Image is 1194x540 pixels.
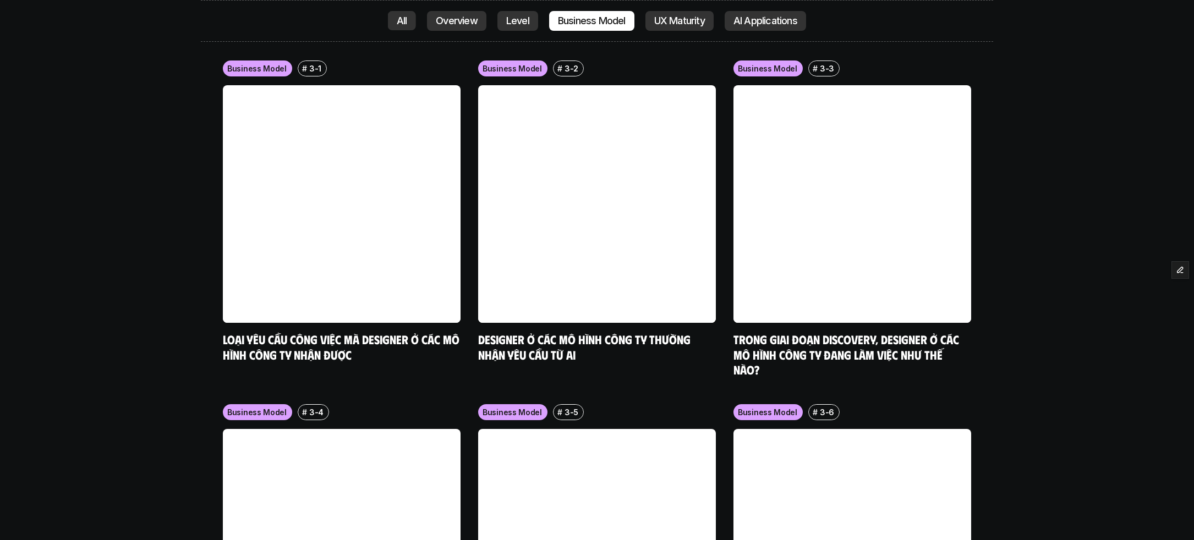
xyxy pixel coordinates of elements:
p: Business Model [738,406,797,418]
a: Overview [427,11,486,31]
p: Level [506,15,529,26]
h6: # [302,408,307,416]
p: Business Model [738,63,797,74]
p: Overview [436,15,478,26]
p: Business Model [227,406,287,418]
a: Loại yêu cầu công việc mà designer ở các mô hình công ty nhận được [223,332,462,362]
p: 3-3 [820,63,834,74]
p: 3-2 [565,63,578,74]
h6: # [813,408,818,416]
h6: # [557,64,562,72]
p: 3-4 [309,406,324,418]
p: UX Maturity [654,15,705,26]
a: Level [497,11,538,31]
a: AI Applications [725,11,806,31]
a: Business Model [549,11,634,31]
p: 3-5 [565,406,578,418]
p: Business Model [483,63,542,74]
a: Trong giai đoạn Discovery, designer ở các mô hình công ty đang làm việc như thế nào? [733,332,962,377]
button: Edit Framer Content [1172,262,1188,278]
h6: # [813,64,818,72]
a: Designer ở các mô hình công ty thường nhận yêu cầu từ ai [478,332,693,362]
h6: # [557,408,562,416]
p: 3-6 [820,406,834,418]
p: Business Model [558,15,626,26]
p: AI Applications [733,15,797,26]
p: Business Model [483,406,542,418]
a: All [388,11,416,31]
p: 3-1 [309,63,321,74]
a: UX Maturity [645,11,714,31]
p: All [397,15,407,26]
p: Business Model [227,63,287,74]
h6: # [302,64,307,72]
